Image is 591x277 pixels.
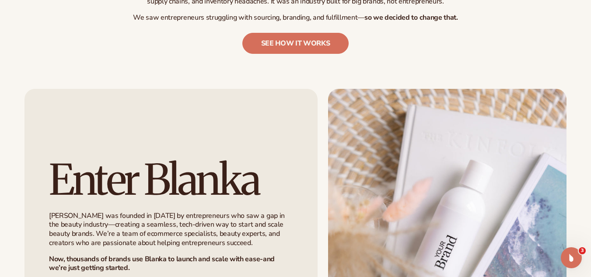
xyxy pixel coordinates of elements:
strong: so we decided to change that. [364,13,458,22]
p: We saw entrepreneurs struggling with sourcing, branding, and fulfillment— [114,13,477,22]
iframe: Intercom live chat [561,247,582,268]
strong: Now, thousands of brands use Blanka to launch and scale with ease-and we’re just getting started. [49,254,275,273]
p: [PERSON_NAME] was founded in [DATE] by entrepreneurs who saw a gap in the beauty industry—creatin... [49,211,293,248]
h2: Enter Blanka [49,159,293,201]
a: see how it works [242,33,349,54]
span: 3 [579,247,586,254]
